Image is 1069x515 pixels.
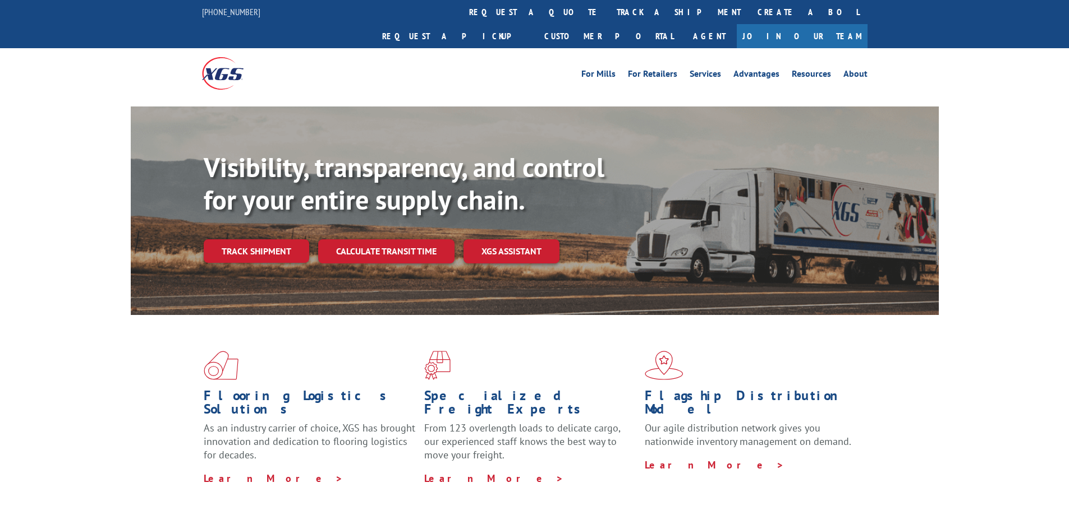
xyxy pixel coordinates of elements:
a: For Retailers [628,69,677,82]
a: Agent [682,24,737,48]
a: Advantages [733,69,779,82]
h1: Flooring Logistics Solutions [204,389,416,421]
a: XGS ASSISTANT [464,239,559,263]
a: For Mills [581,69,616,82]
a: Join Our Team [737,24,868,48]
b: Visibility, transparency, and control for your entire supply chain. [204,150,604,217]
h1: Specialized Freight Experts [424,389,636,421]
img: xgs-icon-focused-on-flooring-red [424,351,451,380]
h1: Flagship Distribution Model [645,389,857,421]
a: Track shipment [204,239,309,263]
a: About [843,69,868,82]
a: Request a pickup [374,24,536,48]
a: Resources [792,69,831,82]
span: Our agile distribution network gives you nationwide inventory management on demand. [645,421,851,448]
img: xgs-icon-flagship-distribution-model-red [645,351,683,380]
p: From 123 overlength loads to delicate cargo, our experienced staff knows the best way to move you... [424,421,636,471]
a: Services [690,69,721,82]
a: Learn More > [424,472,564,485]
a: Calculate transit time [318,239,455,263]
a: [PHONE_NUMBER] [202,6,260,17]
a: Learn More > [204,472,343,485]
a: Customer Portal [536,24,682,48]
a: Learn More > [645,458,784,471]
span: As an industry carrier of choice, XGS has brought innovation and dedication to flooring logistics... [204,421,415,461]
img: xgs-icon-total-supply-chain-intelligence-red [204,351,238,380]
